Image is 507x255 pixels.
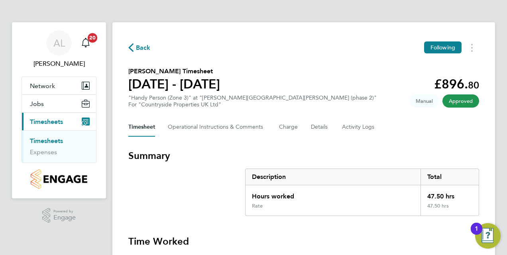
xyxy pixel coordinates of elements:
[30,100,44,108] span: Jobs
[30,148,57,156] a: Expenses
[279,118,298,137] button: Charge
[53,38,65,48] span: AL
[465,41,479,54] button: Timesheets Menu
[409,94,439,108] span: This timesheet was manually created.
[128,235,479,248] h3: Time Worked
[78,30,94,56] a: 20
[128,101,377,108] div: For "Countryside Properties UK Ltd"
[22,130,96,163] div: Timesheets
[442,94,479,108] span: This timesheet has been approved.
[430,44,455,51] span: Following
[88,33,97,43] span: 20
[31,169,87,189] img: countryside-properties-logo-retina.png
[421,203,479,216] div: 47.50 hrs
[128,94,377,108] div: "Handy Person (Zone 3)" at "[PERSON_NAME][GEOGRAPHIC_DATA][PERSON_NAME] (phase 2)"
[168,118,266,137] button: Operational Instructions & Comments
[53,214,76,221] span: Engage
[252,203,263,209] div: Rate
[30,82,55,90] span: Network
[22,169,96,189] a: Go to home page
[421,185,479,203] div: 47.50 hrs
[475,223,501,249] button: Open Resource Center, 1 new notification
[245,169,479,216] div: Summary
[246,169,421,185] div: Description
[468,79,479,91] span: 80
[22,59,96,69] span: Adam Large
[128,76,220,92] h1: [DATE] - [DATE]
[53,208,76,215] span: Powered by
[22,77,96,94] button: Network
[22,95,96,112] button: Jobs
[246,185,421,203] div: Hours worked
[475,229,478,239] div: 1
[311,118,329,137] button: Details
[30,137,63,145] a: Timesheets
[128,43,151,53] button: Back
[30,118,63,126] span: Timesheets
[434,76,479,92] app-decimal: £896.
[128,149,479,162] h3: Summary
[12,22,106,198] nav: Main navigation
[342,118,375,137] button: Activity Logs
[42,208,76,223] a: Powered byEngage
[128,67,220,76] h2: [PERSON_NAME] Timesheet
[136,43,151,53] span: Back
[424,41,462,53] button: Following
[128,118,155,137] button: Timesheet
[421,169,479,185] div: Total
[22,113,96,130] button: Timesheets
[22,30,96,69] a: AL[PERSON_NAME]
